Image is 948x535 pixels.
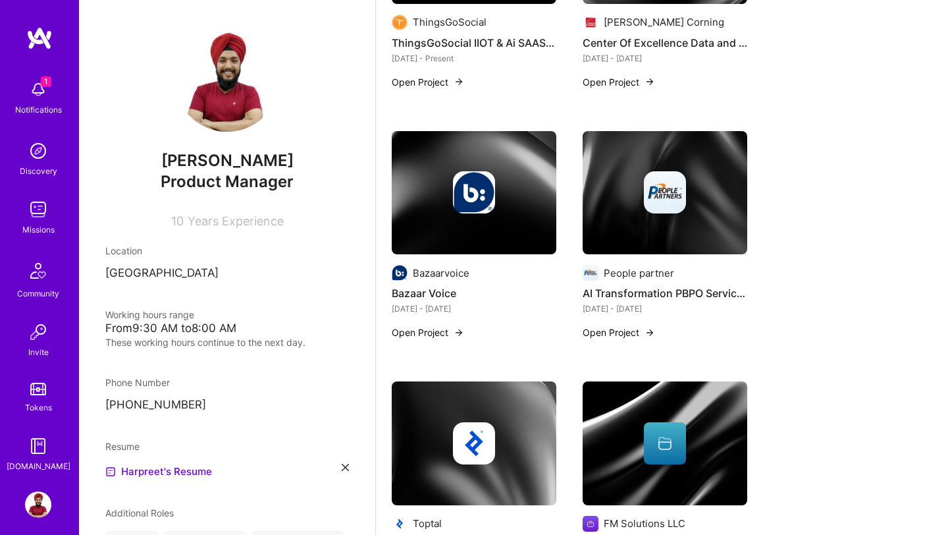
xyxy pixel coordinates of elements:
[583,34,747,51] h4: Center Of Excellence Data and AI
[392,265,408,281] img: Company logo
[392,325,464,339] button: Open Project
[105,507,174,519] span: Additional Roles
[25,433,51,459] img: guide book
[174,26,280,132] img: User Avatar
[392,302,556,316] div: [DATE] - [DATE]
[454,76,464,87] img: arrow-right
[392,381,556,505] img: cover
[392,51,556,65] div: [DATE] - Present
[105,322,349,335] div: From 9:30 AM to 8:00 AM
[22,255,54,287] img: Community
[604,266,674,280] div: People partner
[22,492,55,518] a: User Avatar
[392,75,464,89] button: Open Project
[583,325,655,339] button: Open Project
[161,172,294,191] span: Product Manager
[583,302,747,316] div: [DATE] - [DATE]
[25,401,52,414] div: Tokens
[25,319,51,345] img: Invite
[26,26,53,50] img: logo
[28,345,49,359] div: Invite
[25,196,51,223] img: teamwork
[453,422,495,465] img: Company logo
[105,244,349,258] div: Location
[105,151,349,171] span: [PERSON_NAME]
[41,76,51,87] span: 1
[583,14,598,30] img: Company logo
[171,214,184,228] span: 10
[583,265,598,281] img: Company logo
[7,459,70,473] div: [DOMAIN_NAME]
[413,266,469,280] div: Bazaarvoice
[105,441,140,452] span: Resume
[342,464,349,471] i: icon Close
[105,464,212,480] a: Harpreet's Resume
[604,517,685,530] div: FM Solutions LLC
[413,15,487,29] div: ThingsGoSocial
[22,223,55,237] div: Missions
[392,131,556,255] img: cover
[105,266,349,281] p: [GEOGRAPHIC_DATA]
[17,287,59,300] div: Community
[392,285,556,302] h4: Bazaar Voice
[645,327,655,338] img: arrow-right
[392,34,556,51] h4: ThingsGoSocial IIOT & Ai SAAS platforms
[645,76,655,87] img: arrow-right
[583,51,747,65] div: [DATE] - [DATE]
[453,171,495,213] img: Company logo
[105,309,194,320] span: Working hours range
[644,171,686,213] img: Company logo
[583,75,655,89] button: Open Project
[105,377,170,388] span: Phone Number
[105,397,349,413] p: [PHONE_NUMBER]
[413,517,442,530] div: Toptal
[105,466,116,477] img: Resume
[583,516,598,532] img: Company logo
[30,383,46,395] img: tokens
[583,131,747,255] img: cover
[25,76,51,103] img: bell
[15,103,62,117] div: Notifications
[188,214,284,228] span: Years Experience
[454,327,464,338] img: arrow-right
[583,381,747,505] img: cover
[392,14,408,30] img: Company logo
[25,138,51,164] img: discovery
[25,492,51,518] img: User Avatar
[604,15,724,29] div: [PERSON_NAME] Corning
[583,285,747,302] h4: AI Transformation PBPO Services Australia Pty Ltd
[20,164,57,178] div: Discovery
[392,516,408,532] img: Company logo
[105,335,349,349] div: These working hours continue to the next day.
